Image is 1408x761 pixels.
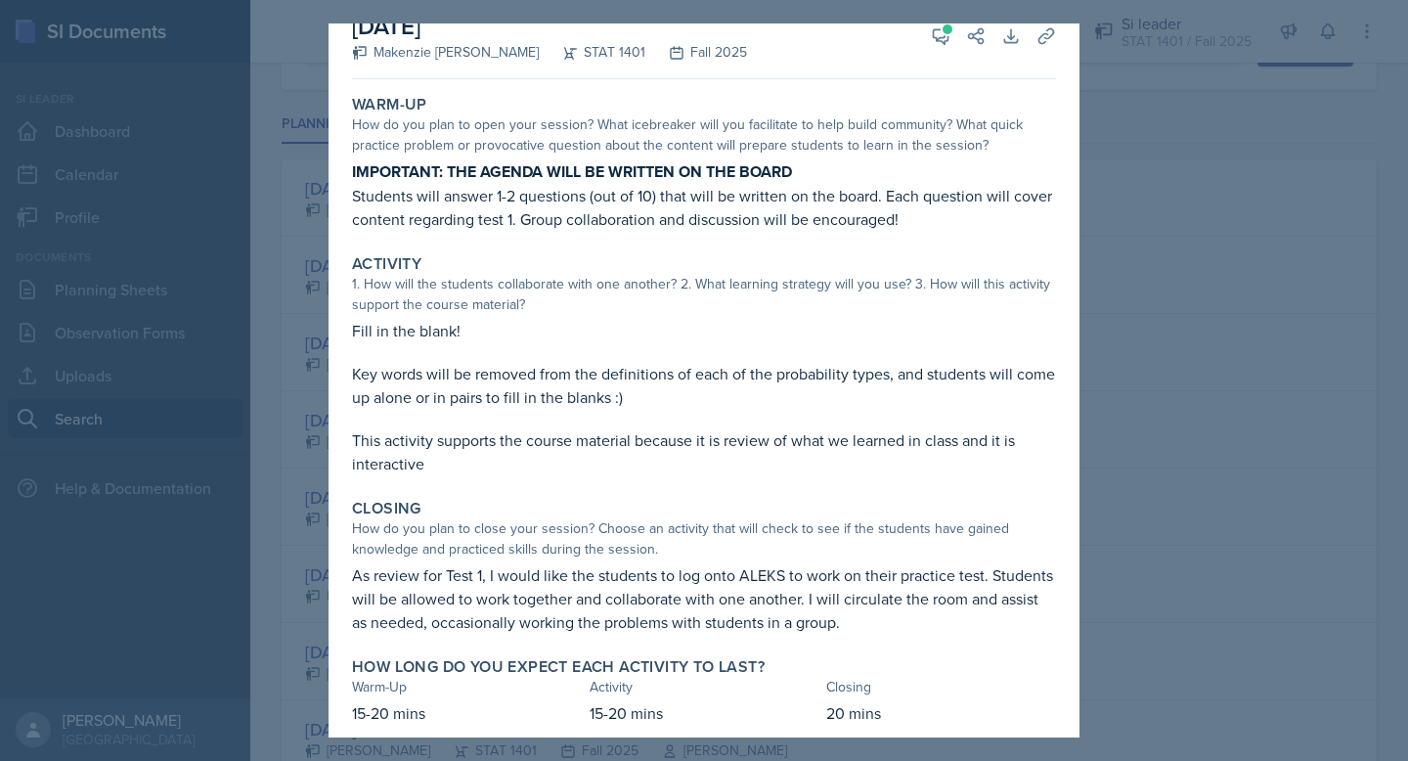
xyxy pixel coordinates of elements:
p: 15-20 mins [590,701,819,725]
div: Closing [826,677,1056,697]
label: Closing [352,499,421,518]
div: Fall 2025 [645,42,747,63]
label: How long do you expect each activity to last? [352,657,765,677]
div: How do you plan to open your session? What icebreaker will you facilitate to help build community... [352,114,1056,156]
div: 1. How will the students collaborate with one another? 2. What learning strategy will you use? 3.... [352,274,1056,315]
label: Warm-Up [352,95,427,114]
p: As review for Test 1, I would like the students to log onto ALEKS to work on their practice test.... [352,563,1056,634]
p: 20 mins [826,701,1056,725]
div: Activity [590,677,819,697]
p: Key words will be removed from the definitions of each of the probability types, and students wil... [352,362,1056,409]
div: How do you plan to close your session? Choose an activity that will check to see if the students ... [352,518,1056,560]
div: Makenzie [PERSON_NAME] [352,42,539,63]
p: This activity supports the course material because it is review of what we learned in class and i... [352,428,1056,475]
div: Warm-Up [352,677,582,697]
p: Students will answer 1-2 questions (out of 10) that will be written on the board. Each question w... [352,184,1056,231]
div: STAT 1401 [539,42,645,63]
p: 15-20 mins [352,701,582,725]
label: Activity [352,254,421,274]
strong: IMPORTANT: THE AGENDA WILL BE WRITTEN ON THE BOARD [352,160,792,183]
p: Fill in the blank! [352,319,1056,342]
h2: [DATE] [352,9,747,44]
